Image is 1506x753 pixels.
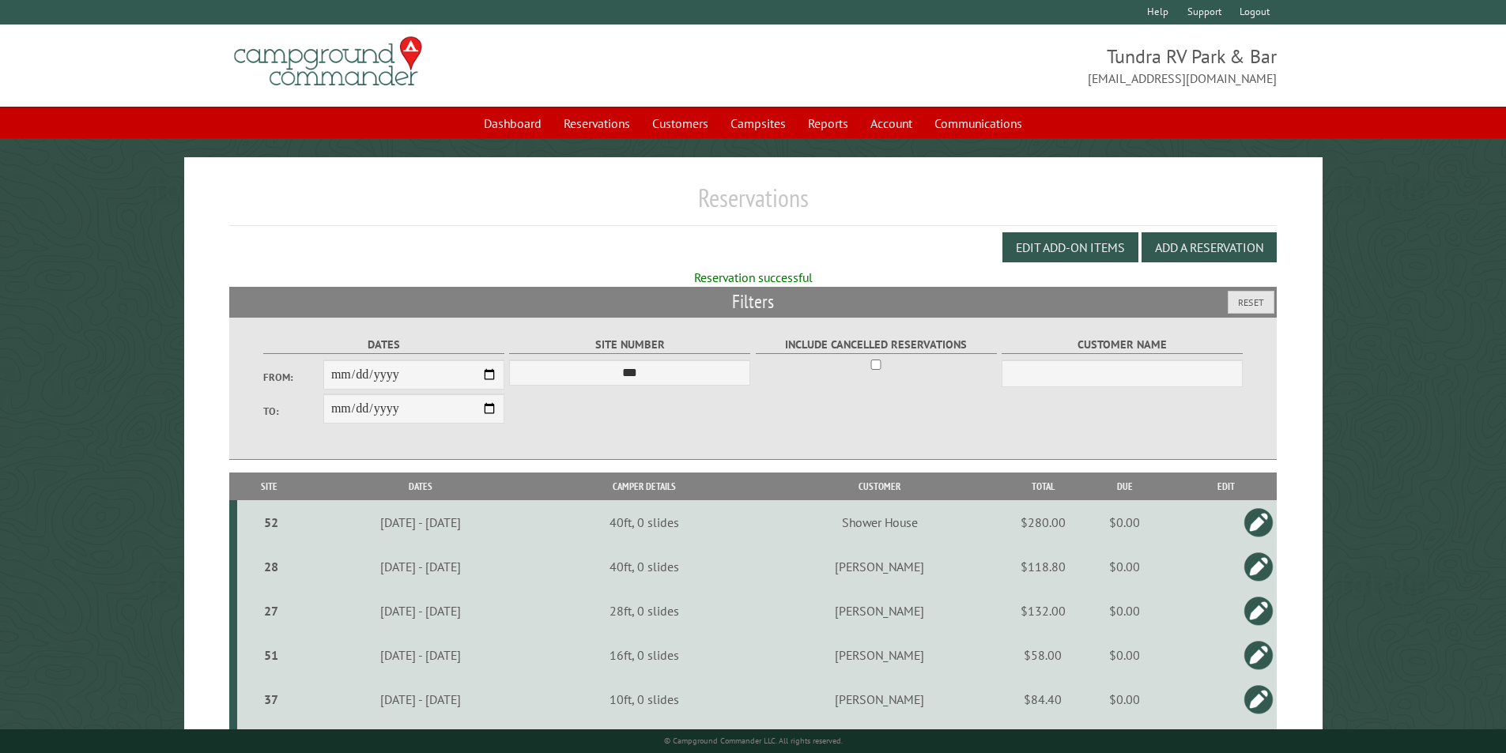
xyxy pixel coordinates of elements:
label: To: [263,404,323,419]
div: [DATE] - [DATE] [304,647,538,663]
th: Due [1074,473,1175,500]
td: $118.80 [1011,544,1074,589]
span: Tundra RV Park & Bar [EMAIL_ADDRESS][DOMAIN_NAME] [753,43,1278,88]
div: 51 [243,647,299,663]
a: Campsites [721,108,795,138]
button: Edit Add-on Items [1002,232,1138,262]
td: $0.00 [1074,589,1175,633]
label: Customer Name [1002,336,1243,354]
td: $0.00 [1074,677,1175,721]
small: © Campground Commander LLC. All rights reserved. [664,736,843,746]
a: Customers [643,108,718,138]
td: [PERSON_NAME] [748,589,1011,633]
div: [DATE] - [DATE] [304,691,538,707]
a: Reports [798,108,858,138]
td: Shower House [748,500,1011,544]
td: [PERSON_NAME] [748,544,1011,589]
th: Total [1011,473,1074,500]
td: $84.40 [1011,677,1074,721]
div: [DATE] - [DATE] [304,514,538,530]
a: Dashboard [474,108,551,138]
td: $0.00 [1074,633,1175,677]
button: Reset [1228,291,1274,314]
a: Communications [925,108,1032,138]
div: [DATE] - [DATE] [304,559,538,574]
a: Reservations [554,108,640,138]
div: 28 [243,559,299,574]
h2: Filters [229,287,1278,317]
td: $132.00 [1011,589,1074,633]
label: From: [263,370,323,385]
td: 40ft, 0 slides [540,500,748,544]
div: 27 [243,603,299,619]
td: 16ft, 0 slides [540,633,748,677]
td: 28ft, 0 slides [540,589,748,633]
td: [PERSON_NAME] [748,677,1011,721]
div: [DATE] - [DATE] [304,603,538,619]
a: Account [861,108,922,138]
label: Site Number [509,336,750,354]
td: $280.00 [1011,500,1074,544]
td: $58.00 [1011,633,1074,677]
th: Camper Details [540,473,748,500]
th: Customer [748,473,1011,500]
th: Site [237,473,301,500]
div: 52 [243,514,299,530]
label: Dates [263,336,504,354]
td: $0.00 [1074,500,1175,544]
div: Reservation successful [229,269,1278,286]
label: Include Cancelled Reservations [756,336,997,354]
th: Edit [1175,473,1277,500]
th: Dates [301,473,540,500]
td: 10ft, 0 slides [540,677,748,721]
img: Campground Commander [229,31,427,92]
div: 37 [243,691,299,707]
td: $0.00 [1074,544,1175,589]
td: [PERSON_NAME] [748,633,1011,677]
h1: Reservations [229,183,1278,226]
button: Add a Reservation [1142,232,1277,262]
td: 40ft, 0 slides [540,544,748,589]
